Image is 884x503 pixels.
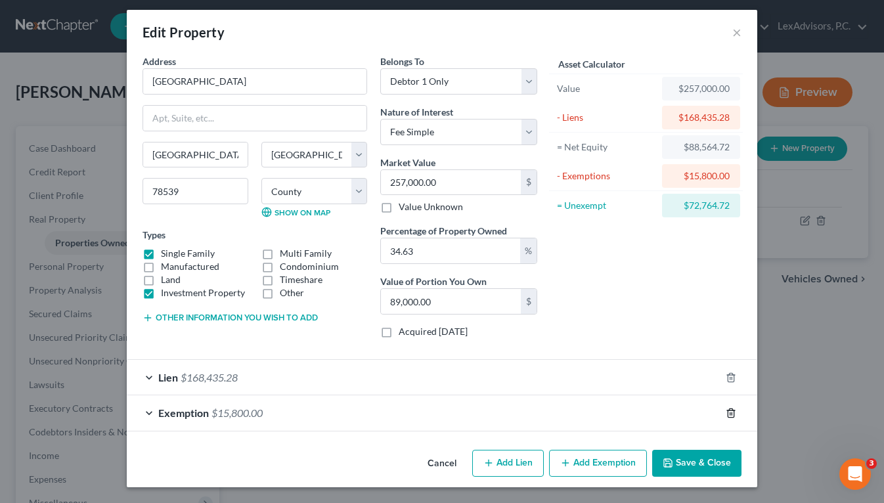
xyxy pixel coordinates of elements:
[380,56,424,67] span: Belongs To
[521,289,537,314] div: $
[557,141,656,154] div: = Net Equity
[521,170,537,195] div: $
[261,207,330,217] a: Show on Map
[557,199,656,212] div: = Unexempt
[673,199,730,212] div: $72,764.72
[158,406,209,419] span: Exemption
[181,371,238,383] span: $168,435.28
[280,247,332,260] label: Multi Family
[143,142,248,167] input: Enter city...
[417,451,467,477] button: Cancel
[143,313,318,323] button: Other information you wish to add
[652,450,741,477] button: Save & Close
[399,325,468,338] label: Acquired [DATE]
[380,274,487,288] label: Value of Portion You Own
[549,450,647,477] button: Add Exemption
[280,260,339,273] label: Condominium
[158,371,178,383] span: Lien
[673,111,730,124] div: $168,435.28
[380,224,507,238] label: Percentage of Property Owned
[381,289,521,314] input: 0.00
[381,170,521,195] input: 0.00
[161,247,215,260] label: Single Family
[143,56,176,67] span: Address
[143,228,166,242] label: Types
[557,111,656,124] div: - Liens
[673,141,730,154] div: $88,564.72
[280,273,322,286] label: Timeshare
[732,24,741,40] button: ×
[472,450,544,477] button: Add Lien
[143,178,248,204] input: Enter zip...
[673,82,730,95] div: $257,000.00
[143,106,366,131] input: Apt, Suite, etc...
[280,286,304,299] label: Other
[161,260,219,273] label: Manufactured
[839,458,871,490] iframe: Intercom live chat
[143,23,225,41] div: Edit Property
[143,69,366,94] input: Enter address...
[161,273,181,286] label: Land
[557,169,656,183] div: - Exemptions
[380,105,453,119] label: Nature of Interest
[380,156,435,169] label: Market Value
[866,458,877,469] span: 3
[211,406,263,419] span: $15,800.00
[558,57,625,71] label: Asset Calculator
[399,200,463,213] label: Value Unknown
[520,238,537,263] div: %
[161,286,245,299] label: Investment Property
[381,238,520,263] input: 0.00
[557,82,656,95] div: Value
[673,169,730,183] div: $15,800.00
